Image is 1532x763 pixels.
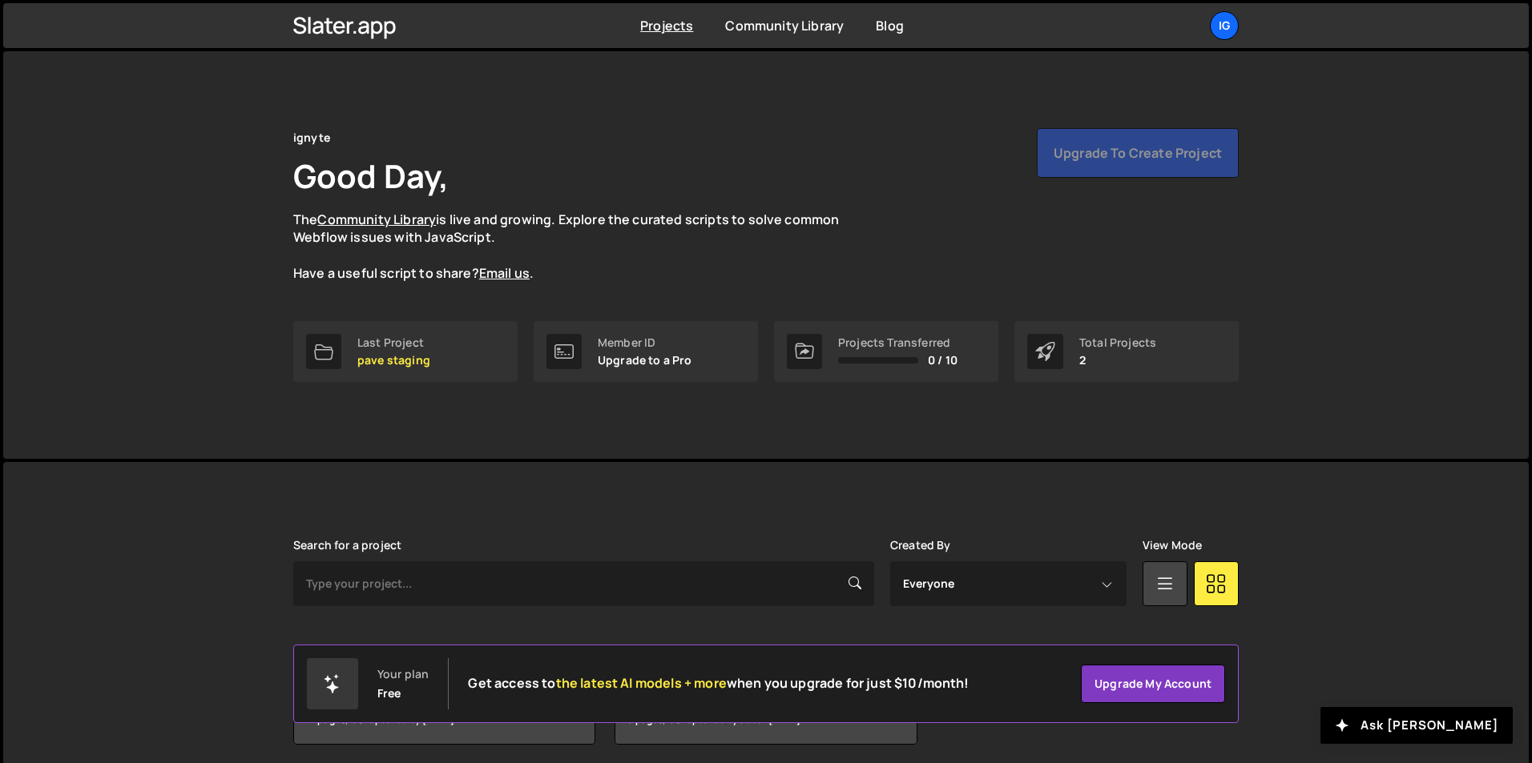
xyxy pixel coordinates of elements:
button: Ask [PERSON_NAME] [1320,707,1513,744]
div: Total Projects [1079,336,1156,349]
span: 0 / 10 [928,354,957,367]
a: Community Library [725,17,844,34]
a: ig [1210,11,1239,40]
span: the latest AI models + more [556,674,727,692]
a: Email us [479,264,530,282]
p: Upgrade to a Pro [598,354,692,367]
a: Community Library [317,211,436,228]
a: Last Project pave staging [293,321,518,382]
p: 2 [1079,354,1156,367]
p: The is live and growing. Explore the curated scripts to solve common Webflow issues with JavaScri... [293,211,870,283]
div: Free [377,687,401,700]
label: Search for a project [293,539,401,552]
label: Created By [890,539,951,552]
label: View Mode [1143,539,1202,552]
a: Upgrade my account [1081,665,1225,703]
input: Type your project... [293,561,874,606]
h2: Get access to when you upgrade for just $10/month! [468,676,969,691]
p: pave staging [357,354,430,367]
div: ignyte [293,128,330,147]
h1: Good Day, [293,154,449,198]
a: Blog [876,17,904,34]
div: Last Project [357,336,430,349]
div: Projects Transferred [838,336,957,349]
a: Projects [640,17,693,34]
div: Member ID [598,336,692,349]
div: Your plan [377,668,429,681]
